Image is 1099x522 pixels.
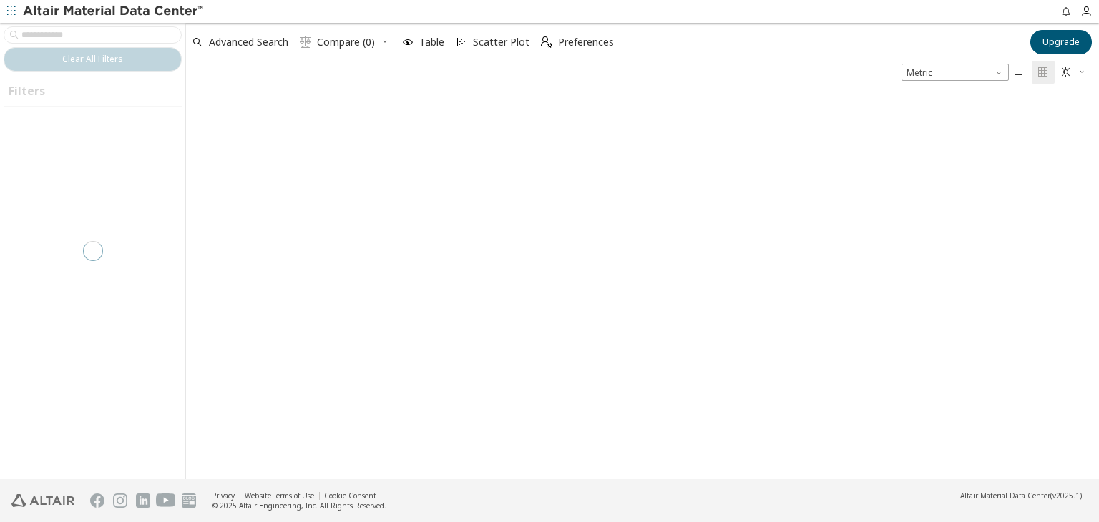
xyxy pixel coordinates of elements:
span: Scatter Plot [473,37,529,47]
button: Tile View [1032,61,1055,84]
img: Altair Engineering [11,494,74,507]
a: Privacy [212,491,235,501]
a: Cookie Consent [324,491,376,501]
span: Compare (0) [317,37,375,47]
div: © 2025 Altair Engineering, Inc. All Rights Reserved. [212,501,386,511]
i:  [1060,67,1072,78]
button: Theme [1055,61,1092,84]
i:  [541,36,552,48]
button: Table View [1009,61,1032,84]
i:  [300,36,311,48]
div: (v2025.1) [960,491,1082,501]
i:  [1037,67,1049,78]
span: Table [419,37,444,47]
span: Altair Material Data Center [960,491,1050,501]
button: Upgrade [1030,30,1092,54]
a: Website Terms of Use [245,491,314,501]
span: Metric [902,64,1009,81]
span: Advanced Search [209,37,288,47]
span: Upgrade [1042,36,1080,48]
span: Preferences [558,37,614,47]
div: Unit System [902,64,1009,81]
img: Altair Material Data Center [23,4,205,19]
i:  [1015,67,1026,78]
